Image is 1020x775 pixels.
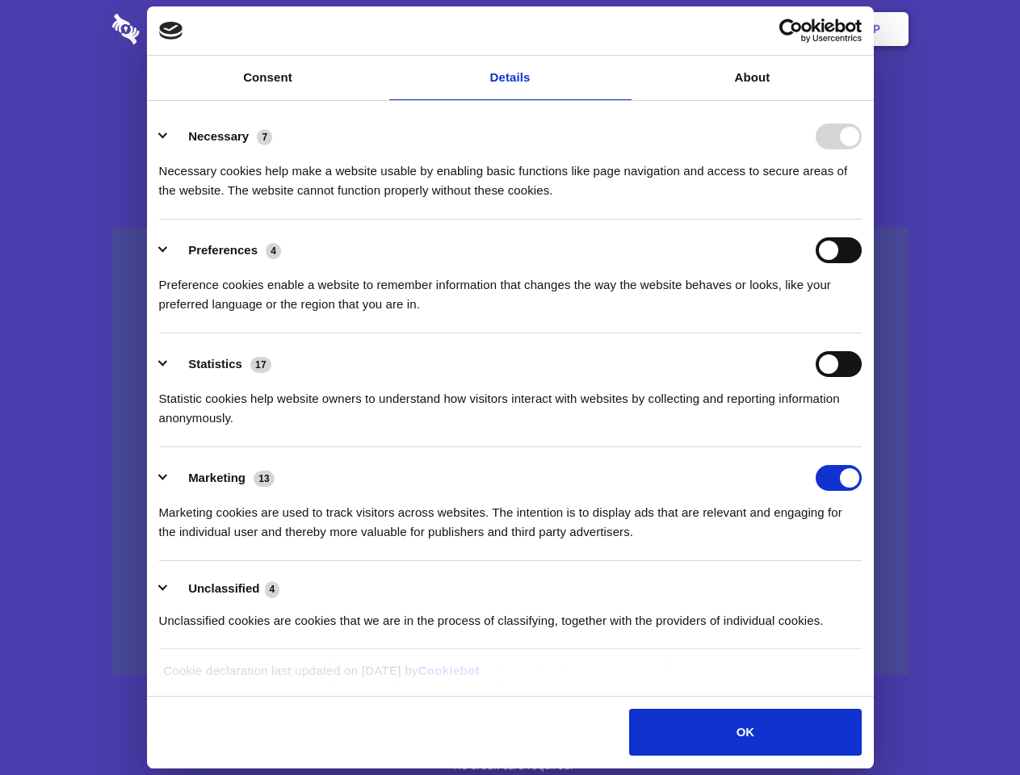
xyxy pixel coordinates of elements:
iframe: Drift Widget Chat Controller [939,694,1001,756]
span: 4 [266,243,281,259]
label: Statistics [188,357,242,371]
div: Necessary cookies help make a website usable by enabling basic functions like page navigation and... [159,149,862,200]
div: Marketing cookies are used to track visitors across websites. The intention is to display ads tha... [159,491,862,542]
span: 17 [250,357,271,373]
h1: Eliminate Slack Data Loss. [112,73,909,131]
a: Consent [147,56,389,100]
button: Statistics (17) [159,351,282,377]
span: 13 [254,471,275,487]
a: Usercentrics Cookiebot - opens in a new window [720,19,862,43]
a: Pricing [474,4,544,54]
a: Details [389,56,632,100]
a: About [632,56,874,100]
button: OK [629,709,861,756]
label: Preferences [188,243,258,257]
button: Unclassified (4) [159,579,290,599]
img: logo [159,22,183,40]
a: Login [732,4,803,54]
button: Marketing (13) [159,465,285,491]
a: Contact [655,4,729,54]
button: Preferences (4) [159,237,292,263]
button: Necessary (7) [159,124,283,149]
h4: Auto-redaction of sensitive data, encrypted data sharing and self-destructing private chats. Shar... [112,147,909,200]
div: Unclassified cookies are cookies that we are in the process of classifying, together with the pro... [159,599,862,630]
label: Marketing [188,471,246,484]
a: Wistia video thumbnail [112,228,909,676]
span: 4 [265,581,280,597]
span: 7 [257,129,272,145]
div: Cookie declaration last updated on [DATE] by [151,661,869,693]
div: Statistic cookies help website owners to understand how visitors interact with websites by collec... [159,377,862,428]
img: logo-wordmark-white-trans-d4663122ce5f474addd5e946df7df03e33cb6a1c49d2221995e7729f52c070b2.svg [112,14,250,44]
div: Preference cookies enable a website to remember information that changes the way the website beha... [159,263,862,314]
label: Necessary [188,129,249,143]
a: Cookiebot [418,664,480,677]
